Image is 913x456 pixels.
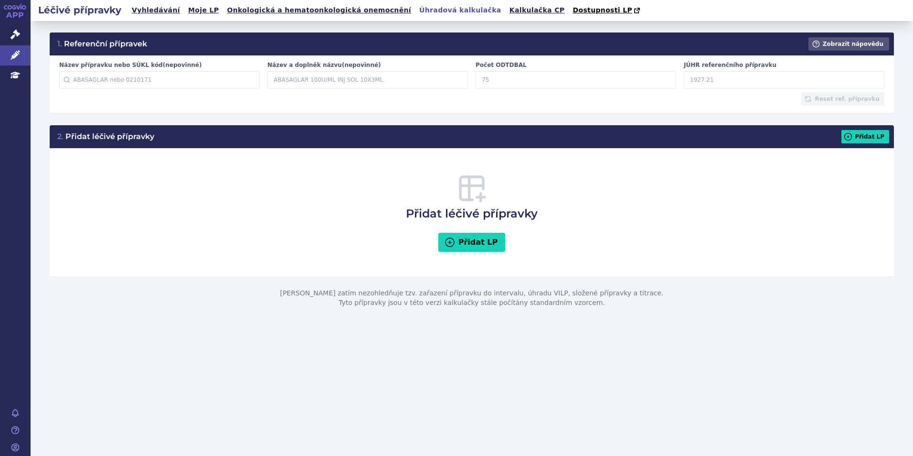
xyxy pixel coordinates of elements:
[684,71,884,88] input: 1927.21
[841,130,889,143] button: Přidat LP
[57,131,154,142] h3: Přidat léčivé přípravky
[163,62,202,68] span: (nepovinné)
[50,277,894,319] p: [PERSON_NAME] zatím nezohledňuje tzv. zařazení přípravku do intervalu, úhradu VILP, složené přípr...
[59,71,260,88] input: ABASAGLAR nebo 0210171
[59,61,260,69] label: Název přípravku nebo SÚKL kód
[406,173,538,222] h3: Přidat léčivé přípravky
[129,4,183,17] a: Vyhledávání
[57,132,64,141] span: 2.
[57,39,147,49] h3: Referenční přípravek
[684,61,884,69] label: JÚHR referenčního přípravku
[342,62,381,68] span: (nepovinné)
[224,4,414,17] a: Onkologická a hematoonkologická onemocnění
[267,71,468,88] input: ABASAGLAR 100U/ML INJ SOL 10X3ML
[185,4,222,17] a: Moje LP
[57,39,62,48] span: 1.
[808,37,889,51] button: Zobrazit nápovědu
[570,4,645,17] a: Dostupnosti LP
[438,233,506,252] button: Přidat LP
[31,3,129,17] h2: Léčivé přípravky
[507,4,568,17] a: Kalkulačka CP
[476,61,676,69] label: Počet ODTDBAL
[476,71,676,88] input: 75
[416,4,504,17] a: Úhradová kalkulačka
[573,6,632,14] span: Dostupnosti LP
[267,61,468,69] label: Název a doplněk názvu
